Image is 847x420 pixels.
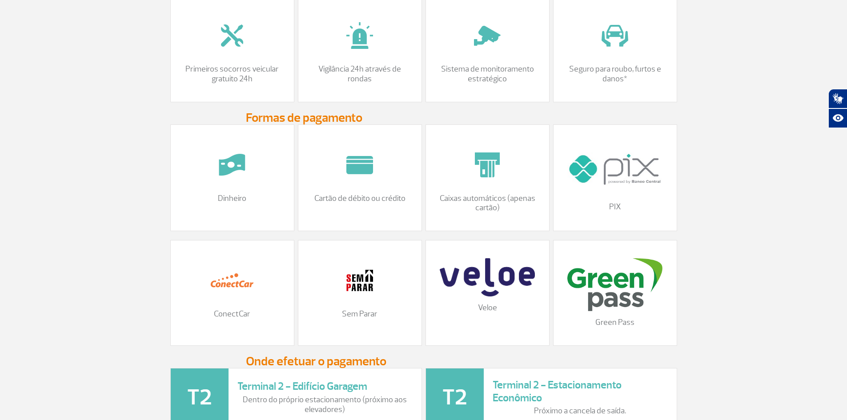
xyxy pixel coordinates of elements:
[828,89,847,108] button: Abrir tradutor de língua de sinais.
[246,355,602,368] h3: Onde efetuar o pagamento
[210,143,254,187] img: 7.png
[180,309,285,319] p: ConectCar
[828,108,847,128] button: Abrir recursos assistivos.
[593,13,637,58] img: 2.png
[567,258,662,311] img: download%20%2816%29.png
[337,143,382,187] img: 9.png
[465,143,510,187] img: 10.png
[567,143,662,196] img: logo-pix_300x168.jpg
[435,194,540,213] p: Caixas automáticos (apenas cartão)
[562,202,668,212] p: PIX
[435,64,540,84] p: Sistema de monitoramento estratégico
[237,395,413,414] p: Dentro do próprio estacionamento (próximo aos elevadores)
[180,64,285,84] p: Primeiros socorros veicular gratuito 24h
[465,13,510,58] img: 3.png
[337,258,382,303] img: 11.png
[828,89,847,128] div: Plugin de acessibilidade da Hand Talk.
[493,406,668,416] p: Próximo a cancela de saída.
[440,258,534,296] img: veloe-logo-1%20%281%29.png
[237,380,413,393] h3: Terminal 2 - Edifício Garagem
[435,303,540,313] p: Veloe
[180,194,285,204] p: Dinheiro
[562,64,668,84] p: Seguro para roubo, furtos e danos*
[307,309,413,319] p: Sem Parar
[307,194,413,204] p: Cartão de débito ou crédito
[307,64,413,84] p: Vigilância 24h através de rondas
[210,13,254,58] img: 4.png
[562,318,668,328] p: Green Pass
[337,13,382,58] img: 1.png
[246,111,602,124] h3: Formas de pagamento
[493,379,668,404] h3: Terminal 2 - Estacionamento Econômico
[210,258,254,303] img: 12.png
